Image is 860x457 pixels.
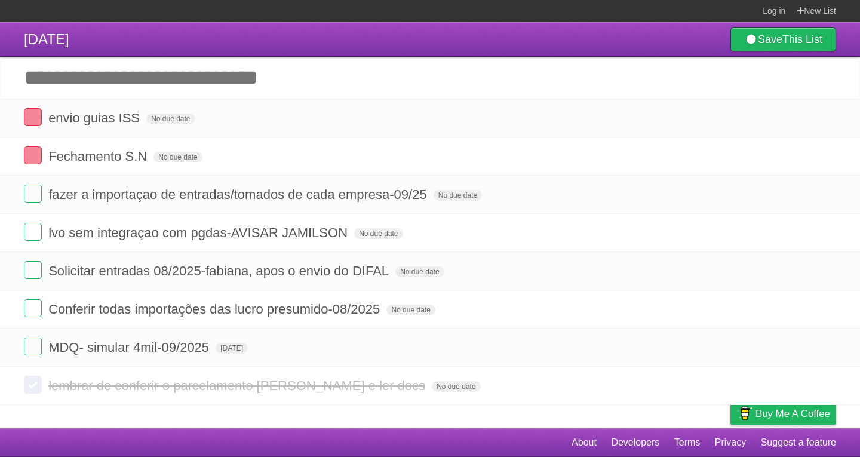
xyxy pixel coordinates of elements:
span: No due date [386,305,435,315]
a: Developers [611,431,659,454]
label: Done [24,338,42,355]
span: No due date [153,152,202,162]
label: Done [24,223,42,241]
img: Buy me a coffee [736,403,752,424]
span: MDQ- simular 4mil-09/2025 [48,340,212,355]
span: [DATE] [216,343,248,354]
span: Solicitar entradas 08/2025-fabiana, apos o envio do DIFAL [48,263,392,278]
span: No due date [146,114,195,124]
label: Done [24,146,42,164]
a: Terms [674,431,701,454]
a: About [572,431,597,454]
span: No due date [434,190,482,201]
span: Fechamento S.N [48,149,150,164]
span: [DATE] [24,31,69,47]
b: This List [782,33,822,45]
span: Conferir todas importações das lucro presumido-08/2025 [48,302,383,317]
a: SaveThis List [730,27,836,51]
span: No due date [354,228,403,239]
label: Done [24,299,42,317]
label: Done [24,108,42,126]
label: Done [24,376,42,394]
label: Done [24,261,42,279]
a: Suggest a feature [761,431,836,454]
span: lvo sem integraçao com pgdas-AVISAR JAMILSON [48,225,351,240]
span: envio guias ISS [48,111,143,125]
span: fazer a importaçao de entradas/tomados de cada empresa-09/25 [48,187,430,202]
label: Done [24,185,42,203]
span: lembrar de conferir o parcelamento [PERSON_NAME] e ler docs [48,378,428,393]
span: No due date [395,266,444,277]
a: Buy me a coffee [730,403,836,425]
span: No due date [432,381,480,392]
span: Buy me a coffee [755,403,830,424]
a: Privacy [715,431,746,454]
